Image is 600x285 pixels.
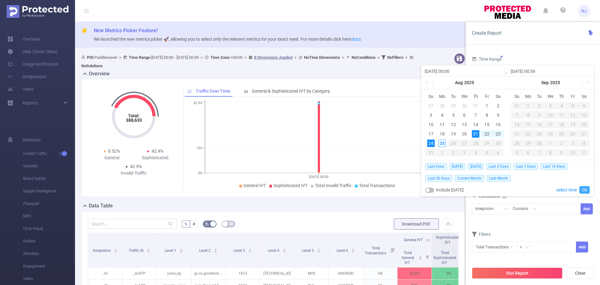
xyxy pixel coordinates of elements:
[425,148,437,157] td: August 31, 2025
[556,110,567,120] td: September 11, 2025
[483,121,491,128] div: 15
[450,121,457,128] div: 12
[511,111,522,119] div: 7
[94,28,157,33] span: New Metrics Picker Feature!
[545,102,556,109] div: 3
[425,139,437,148] td: August 24, 2025
[242,55,248,60] span: >
[196,89,230,94] span: Traffic Over Time
[403,55,409,60] span: >
[522,140,534,147] div: 29
[556,130,567,138] div: 25
[152,149,163,154] span: 42.4%
[567,129,578,139] td: September 26, 2025
[534,148,545,157] td: October 7, 2025
[545,140,556,147] div: 1
[481,110,492,120] td: August 8, 2025
[492,129,504,139] td: August 23, 2025
[556,139,567,148] td: October 2, 2025
[567,140,578,147] div: 3
[567,94,578,99] span: Fr
[459,148,470,157] td: September 3, 2025
[541,163,567,170] span: Last 14 Days
[108,149,120,154] span: 0.52%
[94,37,361,42] span: We launched the new metrics picker 🚀, allowing you to select only the relevant metrics for your e...
[479,194,507,199] span: Conditions
[193,101,202,105] tspan: 42.9%
[470,148,481,157] td: September 4, 2025
[198,171,202,175] tspan: 0%
[522,94,534,99] span: Mo
[7,83,33,95] a: Users
[438,111,446,119] div: 4
[88,219,177,229] input: Search...
[578,121,590,128] div: 20
[243,183,266,188] span: General IVT
[511,68,590,75] input: End date
[556,94,567,99] span: Th
[7,58,58,70] a: Usage Notification
[461,102,468,109] div: 30
[556,121,567,128] div: 18
[545,121,556,128] div: 17
[273,183,307,188] span: Sophisticated IVT
[545,94,556,99] span: We
[315,183,352,188] span: Total Invalid Traffic
[522,102,534,109] div: 1
[425,184,464,196] div: Include [DATE]
[199,55,205,60] span: >
[7,70,46,83] a: Integrations
[492,149,504,156] div: 6
[511,130,522,138] div: 21
[492,148,504,157] td: September 6, 2025
[522,121,534,128] div: 15
[470,110,481,120] td: August 7, 2025
[425,175,452,182] span: Last 30 Days
[470,129,481,139] td: August 21, 2025
[472,30,502,36] span: Create Report
[556,129,567,139] td: September 25, 2025
[438,130,446,138] div: 18
[556,111,567,119] div: 11
[556,140,567,147] div: 2
[425,68,504,75] input: Start date
[581,5,587,17] span: NJ
[567,120,578,129] td: September 19, 2025
[425,92,437,101] th: Sun
[463,76,475,89] a: 2025
[545,120,556,129] td: September 17, 2025
[340,55,346,60] span: >
[437,101,448,110] td: July 28, 2025
[472,57,502,62] span: Time Range
[567,102,578,109] div: 5
[437,149,448,156] div: 1
[522,110,534,120] td: September 8, 2025
[81,55,87,59] i: icon: user
[359,183,395,188] span: Total Transactions
[522,120,534,129] td: September 15, 2025
[22,134,41,146] span: Solutions
[579,186,590,194] a: Ok
[472,130,479,138] div: 21
[522,130,534,138] div: 22
[534,111,545,119] div: 9
[210,55,231,60] b: Time Zone:
[425,149,437,156] div: 31
[89,70,110,78] h2: Overview
[22,100,38,105] span: Reports
[492,139,504,148] td: August 30, 2025
[134,155,177,161] div: Sophisticated
[534,149,545,156] div: 7
[534,140,545,147] div: 30
[23,185,75,197] span: Supply Intelligence
[431,76,436,89] a: Previous month (PageUp)
[545,148,556,157] td: October 8, 2025
[437,120,448,129] td: August 11, 2025
[448,92,459,101] th: Tue
[459,92,470,101] th: Wed
[427,121,435,128] div: 10
[567,111,578,119] div: 12
[556,102,567,109] div: 4
[494,130,502,138] div: 23
[511,102,522,109] div: 31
